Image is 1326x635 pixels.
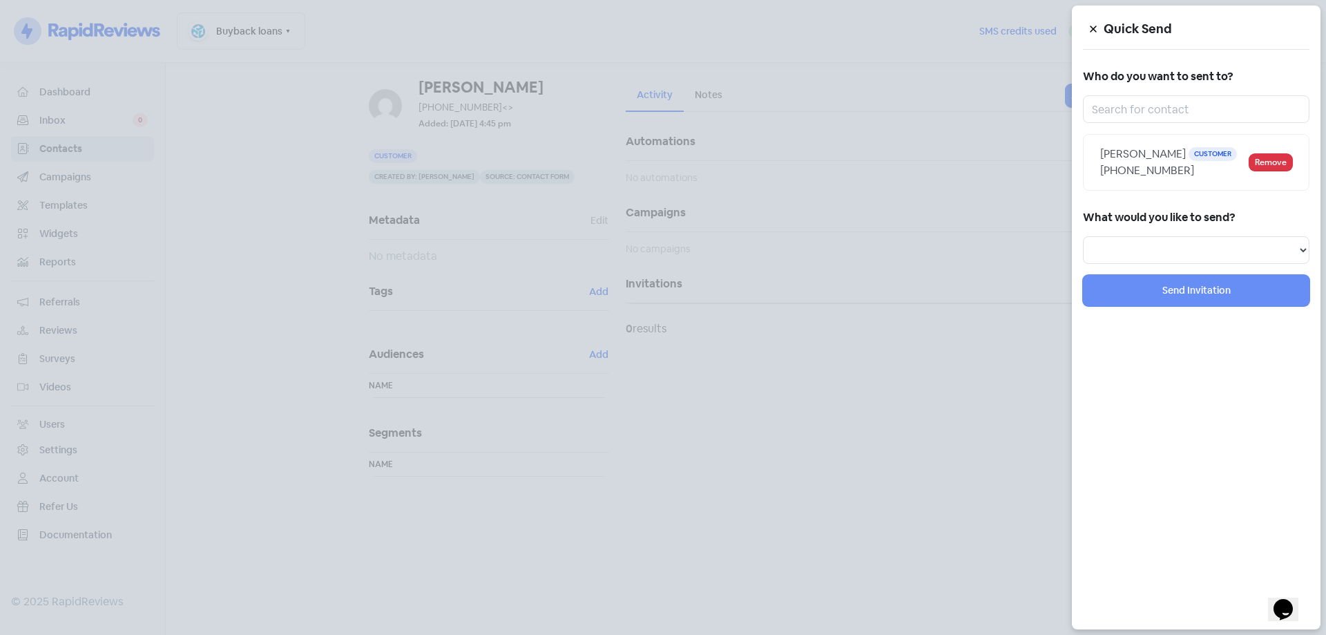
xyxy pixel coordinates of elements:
h5: Quick Send [1104,19,1309,39]
button: Remove [1249,154,1292,171]
button: Send Invitation [1083,275,1309,306]
h5: What would you like to send? [1083,207,1309,228]
div: [PHONE_NUMBER] [1100,162,1249,179]
span: Customer [1189,147,1237,161]
h5: Who do you want to sent to? [1083,66,1309,87]
iframe: chat widget [1268,580,1312,621]
span: [PERSON_NAME] [1100,146,1186,161]
input: Search for contact [1083,95,1309,123]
